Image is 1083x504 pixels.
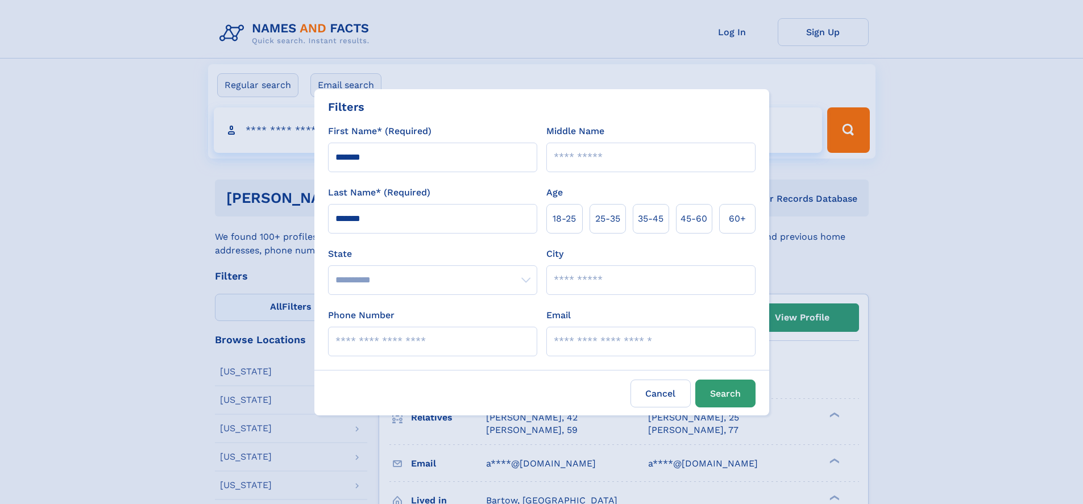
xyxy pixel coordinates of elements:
[546,309,571,322] label: Email
[630,380,691,407] label: Cancel
[638,212,663,226] span: 35‑45
[328,124,431,138] label: First Name* (Required)
[729,212,746,226] span: 60+
[695,380,756,407] button: Search
[553,212,576,226] span: 18‑25
[546,247,563,261] label: City
[328,186,430,199] label: Last Name* (Required)
[328,247,537,261] label: State
[546,186,563,199] label: Age
[546,124,604,138] label: Middle Name
[595,212,620,226] span: 25‑35
[328,309,395,322] label: Phone Number
[328,98,364,115] div: Filters
[680,212,707,226] span: 45‑60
